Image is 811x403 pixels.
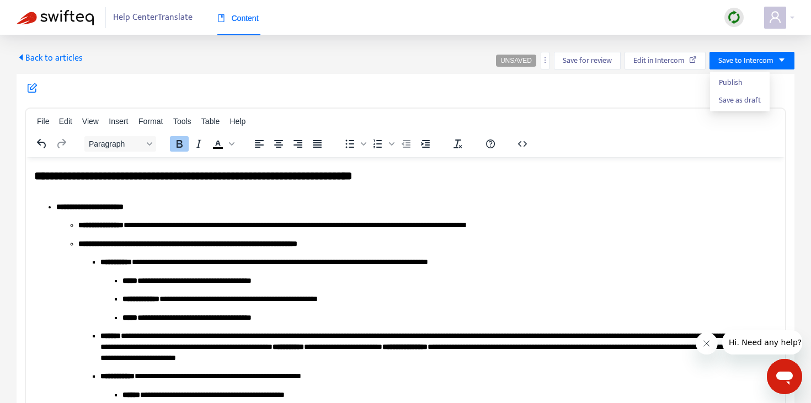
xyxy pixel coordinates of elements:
[201,117,220,126] span: Table
[563,55,612,67] span: Save for review
[727,10,741,24] img: sync.dc5367851b00ba804db3.png
[718,55,773,67] span: Save to Intercom
[109,117,128,126] span: Insert
[340,136,368,152] div: Bullet list
[500,57,532,65] span: UNSAVED
[113,7,193,28] span: Help Center Translate
[170,136,189,152] button: Bold
[633,55,685,67] span: Edit in Intercom
[481,136,500,152] button: Help
[554,52,621,69] button: Save for review
[769,10,782,24] span: user
[189,136,208,152] button: Italic
[82,117,99,126] span: View
[722,330,802,354] iframe: Message from company
[289,136,307,152] button: Align right
[217,14,225,22] span: book
[767,359,802,394] iframe: Button to launch messaging window
[541,52,549,69] button: more
[17,51,83,66] span: Back to articles
[397,136,415,152] button: Decrease indent
[33,136,51,152] button: Undo
[449,136,467,152] button: Clear formatting
[369,136,396,152] div: Numbered list
[719,77,761,89] span: Publish
[541,56,549,64] span: more
[709,52,794,69] button: Save to Intercomcaret-down
[89,139,143,148] span: Paragraph
[416,136,435,152] button: Increase indent
[173,117,191,126] span: Tools
[17,53,25,62] span: caret-left
[138,117,163,126] span: Format
[84,136,156,152] button: Block Paragraph
[209,136,236,152] div: Text color Black
[696,332,718,354] iframe: Close message
[217,14,259,23] span: Content
[250,136,269,152] button: Align left
[230,117,246,126] span: Help
[17,10,94,25] img: Swifteq
[59,117,72,126] span: Edit
[625,52,706,69] button: Edit in Intercom
[37,117,50,126] span: File
[52,136,71,152] button: Redo
[269,136,288,152] button: Align center
[719,94,761,106] span: Save as draft
[308,136,327,152] button: Justify
[778,56,786,64] span: caret-down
